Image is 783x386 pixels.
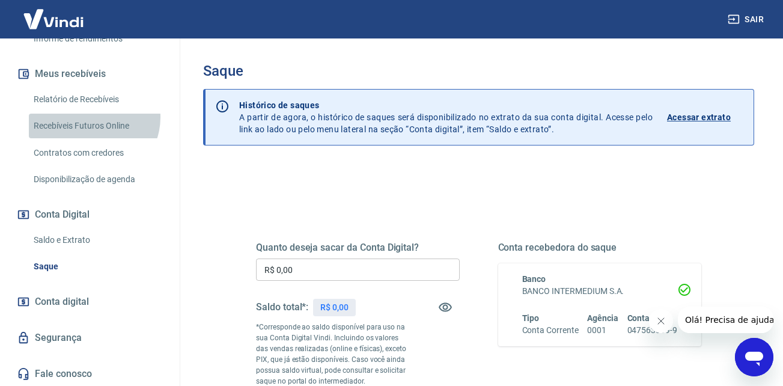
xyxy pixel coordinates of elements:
h5: Quanto deseja sacar da Conta Digital? [256,242,460,254]
p: Acessar extrato [667,111,731,123]
span: Agência [587,313,618,323]
h6: 0001 [587,324,618,337]
a: Contratos com credores [29,141,165,165]
span: Conta [627,313,650,323]
img: Vindi [14,1,93,37]
a: Conta digital [14,289,165,315]
h6: BANCO INTERMEDIUM S.A. [522,285,678,298]
button: Conta Digital [14,201,165,228]
span: Olá! Precisa de ajuda? [7,8,101,18]
h6: 047563319-9 [627,324,677,337]
a: Disponibilização de agenda [29,167,165,192]
span: Tipo [522,313,540,323]
h5: Conta recebedora do saque [498,242,702,254]
h5: Saldo total*: [256,301,308,313]
iframe: Fechar mensagem [649,309,673,333]
a: Saque [29,254,165,279]
h3: Saque [203,63,754,79]
h6: Conta Corrente [522,324,579,337]
a: Acessar extrato [667,99,744,135]
button: Sair [725,8,769,31]
a: Saldo e Extrato [29,228,165,253]
a: Recebíveis Futuros Online [29,114,165,138]
iframe: Mensagem da empresa [678,307,773,333]
button: Meus recebíveis [14,61,165,87]
iframe: Botão para abrir a janela de mensagens [735,338,773,376]
span: Conta digital [35,293,89,310]
a: Segurança [14,325,165,351]
p: Histórico de saques [239,99,653,111]
a: Informe de rendimentos [29,26,165,51]
p: A partir de agora, o histórico de saques será disponibilizado no extrato da sua conta digital. Ac... [239,99,653,135]
span: Banco [522,274,546,284]
a: Relatório de Recebíveis [29,87,165,112]
p: R$ 0,00 [320,301,349,314]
